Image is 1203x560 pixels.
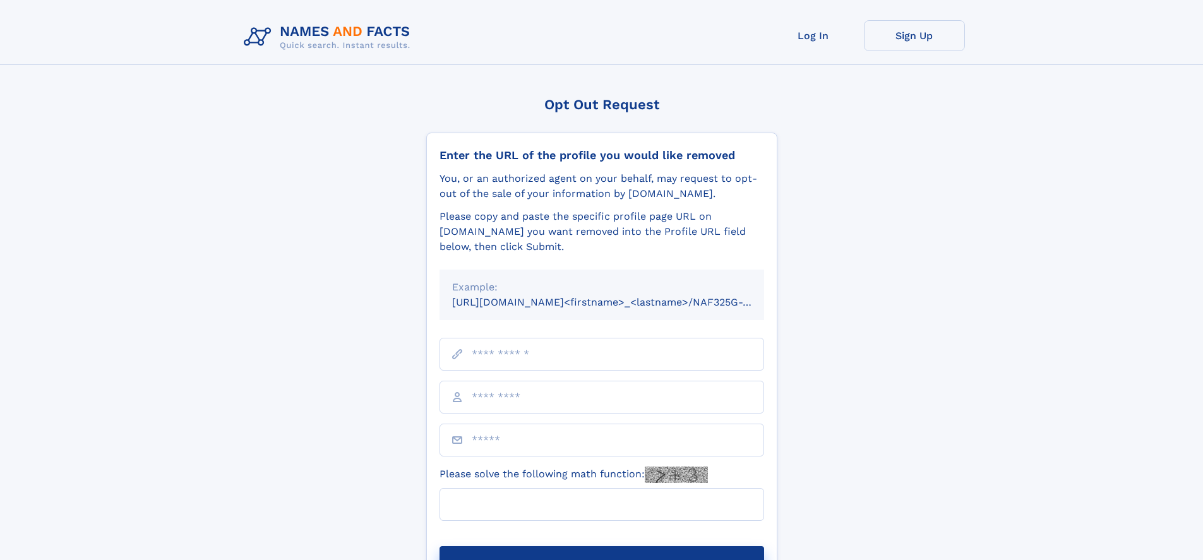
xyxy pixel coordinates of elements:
[426,97,777,112] div: Opt Out Request
[440,209,764,254] div: Please copy and paste the specific profile page URL on [DOMAIN_NAME] you want removed into the Pr...
[239,20,421,54] img: Logo Names and Facts
[440,171,764,201] div: You, or an authorized agent on your behalf, may request to opt-out of the sale of your informatio...
[440,148,764,162] div: Enter the URL of the profile you would like removed
[763,20,864,51] a: Log In
[452,280,751,295] div: Example:
[440,467,708,483] label: Please solve the following math function:
[452,296,788,308] small: [URL][DOMAIN_NAME]<firstname>_<lastname>/NAF325G-xxxxxxxx
[864,20,965,51] a: Sign Up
